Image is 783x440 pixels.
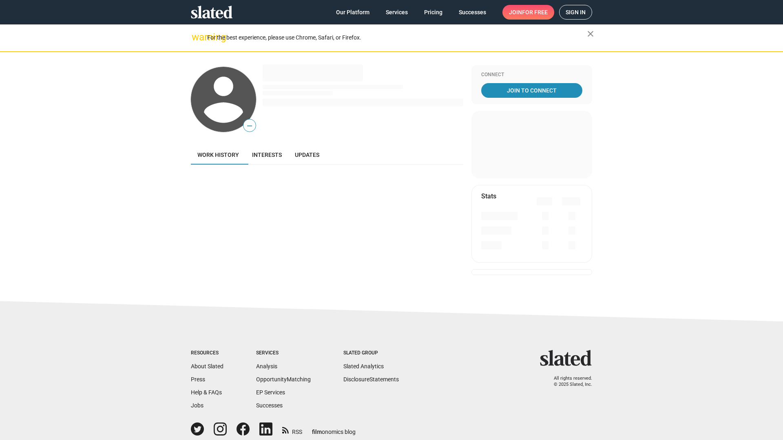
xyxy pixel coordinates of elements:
a: Sign in [559,5,592,20]
mat-card-title: Stats [481,192,496,200]
a: Jobs [191,402,203,409]
span: Join To Connect [483,83,581,98]
a: RSS [282,423,302,436]
a: Join To Connect [481,83,582,98]
span: Join [509,5,548,20]
a: Successes [256,402,283,409]
a: Work history [191,145,246,165]
a: DisclosureStatements [343,376,399,383]
a: Updates [288,145,326,165]
span: Updates [295,152,319,158]
div: Slated Group [343,350,399,356]
a: Pricing [418,5,449,20]
div: Services [256,350,311,356]
a: Press [191,376,205,383]
span: Pricing [424,5,442,20]
a: Help & FAQs [191,389,222,396]
a: Services [379,5,414,20]
div: Connect [481,72,582,78]
a: Successes [452,5,493,20]
span: Services [386,5,408,20]
a: OpportunityMatching [256,376,311,383]
span: Successes [459,5,486,20]
a: Analysis [256,363,277,370]
span: Sign in [566,5,586,19]
span: Our Platform [336,5,369,20]
a: filmonomics blog [312,422,356,436]
span: film [312,429,322,435]
a: Our Platform [330,5,376,20]
p: All rights reserved. © 2025 Slated, Inc. [545,376,592,387]
a: About Slated [191,363,223,370]
span: — [243,121,256,131]
div: For the best experience, please use Chrome, Safari, or Firefox. [207,32,587,43]
span: for free [522,5,548,20]
a: Joinfor free [502,5,554,20]
mat-icon: close [586,29,595,39]
mat-icon: warning [192,32,201,42]
div: Resources [191,350,223,356]
a: EP Services [256,389,285,396]
a: Slated Analytics [343,363,384,370]
span: Interests [252,152,282,158]
span: Work history [197,152,239,158]
a: Interests [246,145,288,165]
